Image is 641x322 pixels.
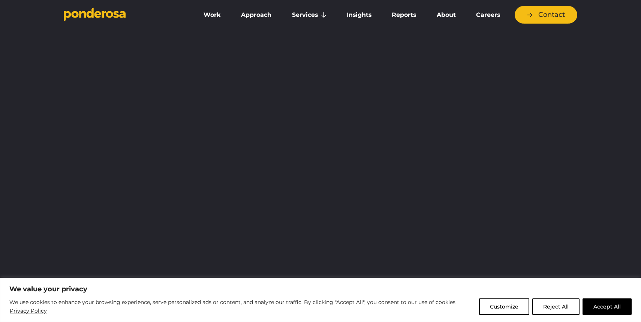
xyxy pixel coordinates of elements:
p: We value your privacy [9,285,632,294]
a: Contact [515,6,577,24]
a: Approach [232,7,280,23]
button: Customize [479,298,529,315]
a: Reports [383,7,425,23]
a: About [428,7,464,23]
a: Services [283,7,335,23]
a: Privacy Policy [9,306,47,315]
a: Careers [467,7,509,23]
p: We use cookies to enhance your browsing experience, serve personalized ads or content, and analyz... [9,298,473,316]
a: Insights [338,7,380,23]
button: Reject All [532,298,580,315]
button: Accept All [583,298,632,315]
a: Go to homepage [64,7,184,22]
a: Work [195,7,229,23]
